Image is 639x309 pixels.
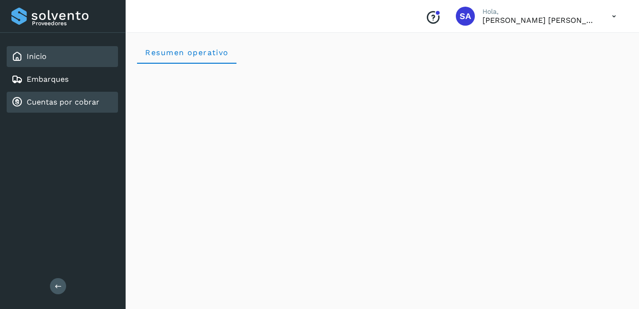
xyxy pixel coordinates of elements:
p: Proveedores [32,20,114,27]
a: Inicio [27,52,47,61]
span: Resumen operativo [145,48,229,57]
p: Hola, [482,8,597,16]
p: Saul Armando Palacios Martinez [482,16,597,25]
div: Inicio [7,46,118,67]
a: Embarques [27,75,69,84]
a: Cuentas por cobrar [27,97,99,106]
div: Embarques [7,69,118,90]
div: Cuentas por cobrar [7,92,118,113]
